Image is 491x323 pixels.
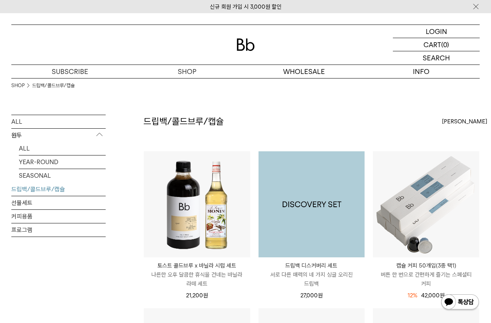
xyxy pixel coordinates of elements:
[393,25,480,38] a: LOGIN
[318,292,323,299] span: 원
[19,155,106,169] a: YEAR-ROUND
[186,292,208,299] span: 21,200
[423,51,450,65] p: SEARCH
[11,65,128,78] a: SUBSCRIBE
[259,151,365,258] img: 1000001174_add2_035.jpg
[144,270,250,288] p: 나른한 오후 달콤한 휴식을 건네는 바닐라 라떼 세트
[11,196,106,209] a: 선물세트
[300,292,323,299] span: 27,000
[11,115,106,128] a: ALL
[144,261,250,288] a: 토스트 콜드브루 x 바닐라 시럽 세트 나른한 오후 달콤한 휴식을 건네는 바닐라 라떼 세트
[373,151,479,258] img: 캡슐 커피 50개입(3종 택1)
[210,3,282,10] a: 신규 회원 가입 시 3,000원 할인
[19,142,106,155] a: ALL
[144,151,250,258] img: 토스트 콜드브루 x 바닐라 시럽 세트
[143,115,224,128] h2: 드립백/콜드브루/캡슐
[19,169,106,182] a: SEASONAL
[441,38,449,51] p: (0)
[363,65,480,78] p: INFO
[442,117,487,126] span: [PERSON_NAME]
[144,261,250,270] p: 토스트 콜드브루 x 바닐라 시럽 세트
[440,292,445,299] span: 원
[421,292,445,299] span: 42,000
[32,82,75,89] a: 드립백/콜드브루/캡슐
[11,210,106,223] a: 커피용품
[259,151,365,258] a: 드립백 디스커버리 세트
[259,261,365,270] p: 드립백 디스커버리 세트
[11,183,106,196] a: 드립백/콜드브루/캡슐
[11,82,25,89] a: SHOP
[259,261,365,288] a: 드립백 디스커버리 세트 서로 다른 매력의 네 가지 싱글 오리진 드립백
[408,291,417,300] div: 12%
[11,223,106,237] a: 프로그램
[423,38,441,51] p: CART
[259,270,365,288] p: 서로 다른 매력의 네 가지 싱글 오리진 드립백
[426,25,447,38] p: LOGIN
[128,65,245,78] a: SHOP
[373,270,479,288] p: 버튼 한 번으로 간편하게 즐기는 스페셜티 커피
[246,65,363,78] p: WHOLESALE
[203,292,208,299] span: 원
[11,129,106,142] p: 원두
[373,261,479,270] p: 캡슐 커피 50개입(3종 택1)
[393,38,480,51] a: CART (0)
[373,261,479,288] a: 캡슐 커피 50개입(3종 택1) 버튼 한 번으로 간편하게 즐기는 스페셜티 커피
[237,38,255,51] img: 로고
[440,294,480,312] img: 카카오톡 채널 1:1 채팅 버튼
